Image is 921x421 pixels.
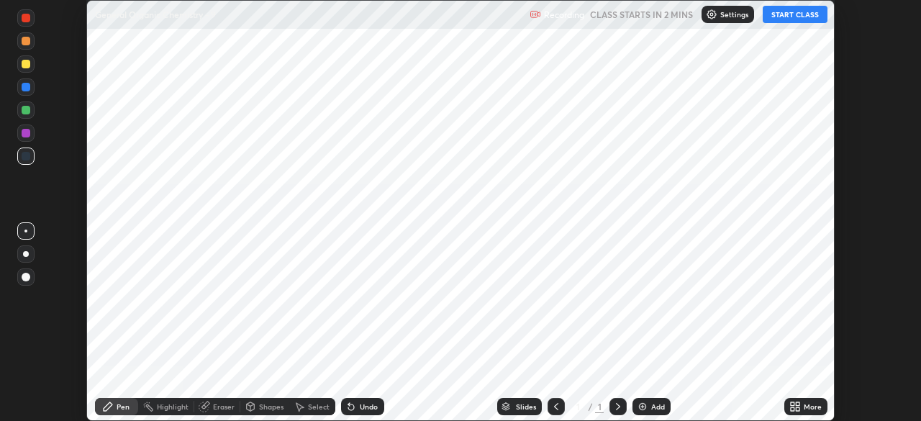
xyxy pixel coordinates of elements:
p: Settings [720,11,748,18]
div: Shapes [259,403,283,410]
p: General Organic Chemistry - 9 [95,9,216,20]
div: Add [651,403,665,410]
div: More [804,403,822,410]
div: Undo [360,403,378,410]
button: START CLASS [763,6,827,23]
img: class-settings-icons [706,9,717,20]
div: Eraser [213,403,235,410]
p: Recording [544,9,584,20]
h5: CLASS STARTS IN 2 MINS [590,8,693,21]
div: Select [308,403,330,410]
img: add-slide-button [637,401,648,412]
div: Slides [516,403,536,410]
img: recording.375f2c34.svg [530,9,541,20]
div: Pen [117,403,130,410]
div: / [588,402,592,411]
div: 1 [595,400,604,413]
div: 1 [571,402,585,411]
div: Highlight [157,403,189,410]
